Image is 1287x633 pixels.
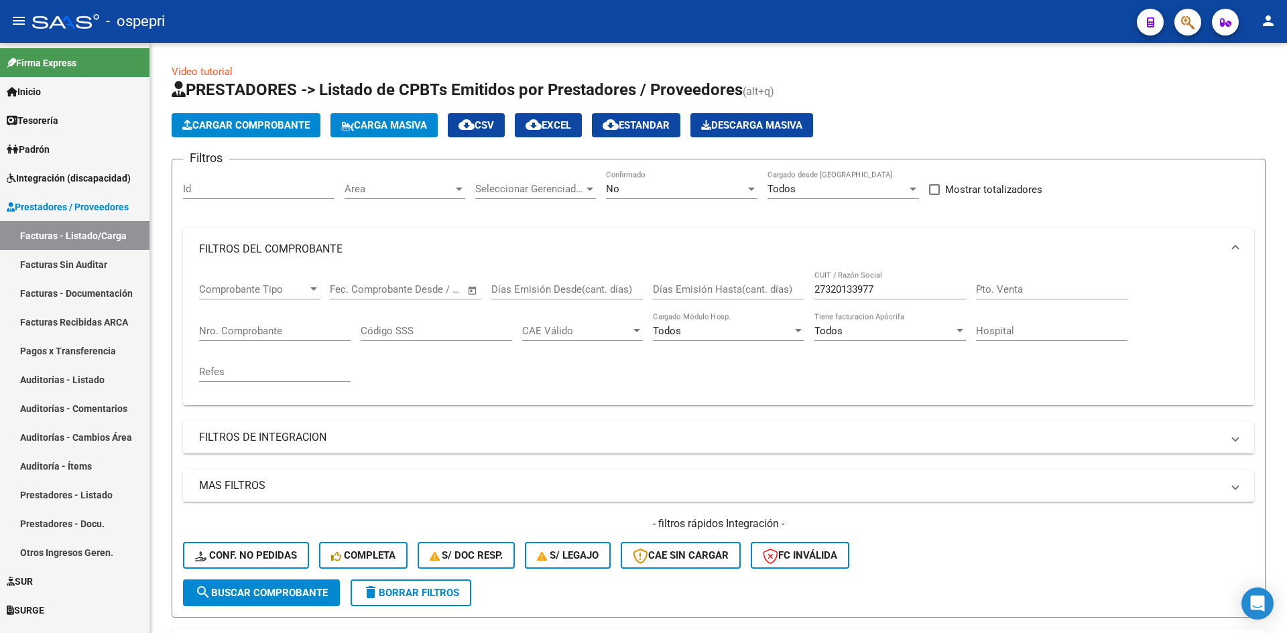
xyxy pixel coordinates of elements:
span: SUR [7,574,33,589]
span: S/ legajo [537,549,599,561]
mat-icon: cloud_download [603,117,619,133]
button: Conf. no pedidas [183,542,309,569]
span: No [606,183,619,195]
span: Comprobante Tipo [199,283,308,295]
mat-panel-title: FILTROS DE INTEGRACION [199,430,1222,445]
button: CSV [448,113,505,137]
span: Estandar [603,119,670,131]
mat-icon: search [195,584,211,600]
span: Firma Express [7,56,76,70]
button: Cargar Comprobante [172,113,320,137]
span: Padrón [7,142,50,157]
a: Video tutorial [172,66,233,78]
button: Carga Masiva [330,113,438,137]
mat-expansion-panel-header: FILTROS DEL COMPROBANTE [183,228,1254,271]
input: Fecha fin [396,283,461,295]
mat-icon: cloud_download [458,117,475,133]
span: Tesorería [7,113,58,128]
button: EXCEL [515,113,582,137]
h4: - filtros rápidos Integración - [183,516,1254,531]
span: Buscar Comprobante [195,587,328,599]
mat-expansion-panel-header: FILTROS DE INTEGRACION [183,421,1254,453]
button: Borrar Filtros [351,579,471,606]
span: Mostrar totalizadores [945,182,1042,198]
span: Completa [331,549,395,561]
span: CSV [458,119,494,131]
span: Todos [768,183,796,195]
span: Borrar Filtros [363,587,459,599]
span: Conf. no pedidas [195,549,297,561]
span: EXCEL [526,119,571,131]
button: Descarga Masiva [690,113,813,137]
span: SURGE [7,603,44,618]
button: Estandar [592,113,680,137]
mat-icon: cloud_download [526,117,542,133]
mat-expansion-panel-header: MAS FILTROS [183,470,1254,502]
span: Prestadores / Proveedores [7,200,129,214]
span: - ospepri [106,7,165,36]
span: Area [345,183,453,195]
button: FC Inválida [751,542,849,569]
span: Todos [814,325,843,337]
app-download-masive: Descarga masiva de comprobantes (adjuntos) [690,113,813,137]
span: PRESTADORES -> Listado de CPBTs Emitidos por Prestadores / Proveedores [172,80,743,99]
mat-panel-title: FILTROS DEL COMPROBANTE [199,242,1222,257]
span: Cargar Comprobante [182,119,310,131]
h3: Filtros [183,149,229,167]
button: Buscar Comprobante [183,579,340,606]
mat-panel-title: MAS FILTROS [199,478,1222,493]
button: Completa [319,542,408,569]
button: CAE SIN CARGAR [621,542,741,569]
span: FC Inválida [763,549,837,561]
span: S/ Doc Resp. [430,549,503,561]
mat-icon: person [1260,13,1276,29]
div: FILTROS DEL COMPROBANTE [183,271,1254,405]
span: Inicio [7,84,41,99]
mat-icon: delete [363,584,379,600]
span: (alt+q) [743,85,774,98]
input: Fecha inicio [330,283,384,295]
span: Seleccionar Gerenciador [475,183,584,195]
div: Open Intercom Messenger [1241,587,1274,620]
span: Todos [653,325,681,337]
span: CAE SIN CARGAR [633,549,729,561]
button: S/ legajo [525,542,611,569]
button: Open calendar [465,283,481,298]
mat-icon: menu [11,13,27,29]
span: Integración (discapacidad) [7,171,131,186]
span: Descarga Masiva [701,119,802,131]
span: CAE Válido [522,325,631,337]
span: Carga Masiva [341,119,427,131]
button: S/ Doc Resp. [418,542,515,569]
